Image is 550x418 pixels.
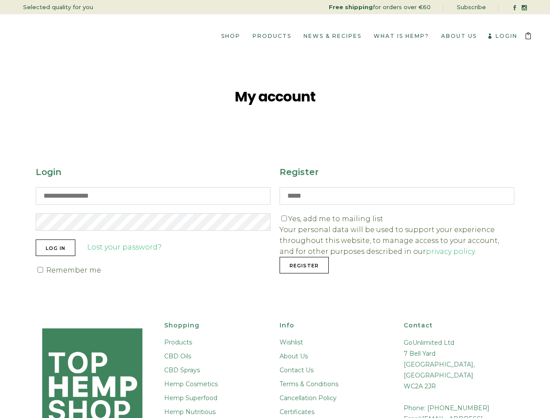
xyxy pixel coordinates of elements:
a: Hemp Superfood [164,393,271,403]
a: Contact Us [280,365,393,375]
input: Remember me [37,267,43,273]
button: Log in [36,239,75,256]
a: Subscribe [457,3,486,10]
h4: Info [280,320,393,331]
span: About Us [441,33,477,39]
a: Wishlist [280,337,393,347]
a: privacy policy [426,247,475,256]
label: Yes, add me to mailing list [280,215,383,223]
h2: Register [280,164,515,180]
a: News & Recipes [297,14,368,58]
a: About Us [280,351,393,361]
a: Lost your password? [87,243,162,251]
a: Products [246,14,297,58]
h4: Shopping [164,320,271,331]
a: Shop [215,14,246,58]
p: Your personal data will be used to support your experience throughout this website, to manage acc... [280,224,515,257]
a: About Us [435,14,483,58]
h4: Contact [404,320,515,331]
strong: Free shipping [329,3,373,10]
a: What is Hemp? [368,14,435,58]
a: Hemp Cosmetics [164,379,271,389]
span: News & Recipes [304,33,361,39]
a: Cancellation Policy [280,393,393,403]
span: Remember me [46,266,101,274]
a: for orders over €60 [329,3,431,10]
a: CBD Oils [164,351,271,361]
span: Shop [221,33,240,39]
h2: Login [36,164,271,180]
a: Products [164,337,271,347]
a: Terms & Conditions [280,379,393,389]
span: What is Hemp? [374,33,429,39]
span: My account [235,87,315,106]
a: Hemp Nutritious [164,407,271,417]
input: Yes, add me to mailing list [281,216,287,221]
a: Certificates [280,407,393,417]
a: CBD Sprays [164,365,271,375]
a: Login [487,33,517,39]
button: Register [280,257,329,273]
span: Products [253,33,291,39]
